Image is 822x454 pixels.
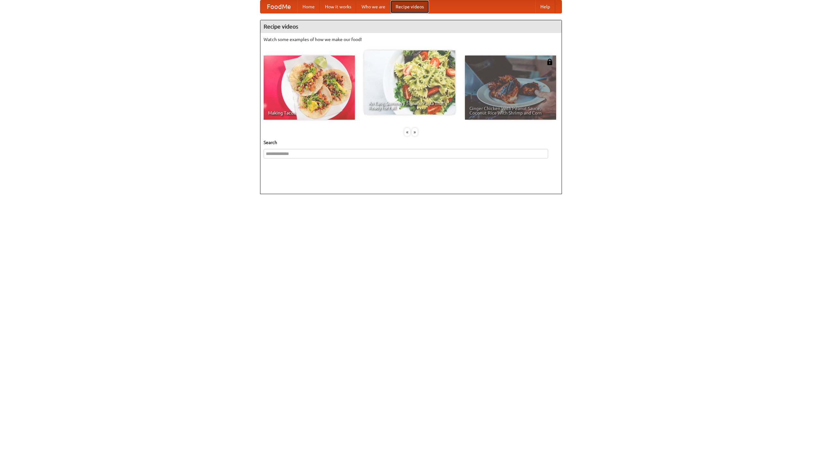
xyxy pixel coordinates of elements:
div: » [412,128,418,136]
div: « [404,128,410,136]
p: Watch some examples of how we make our food! [264,36,558,43]
a: Recipe videos [390,0,429,13]
a: Who we are [356,0,390,13]
h5: Search [264,139,558,146]
a: Help [535,0,555,13]
span: An Easy, Summery Tomato Pasta That's Ready for Fall [369,101,451,110]
img: 483408.png [547,59,553,65]
h4: Recipe videos [260,20,562,33]
a: FoodMe [260,0,297,13]
span: Making Tacos [268,111,350,115]
a: Making Tacos [264,56,355,120]
a: Home [297,0,320,13]
a: An Easy, Summery Tomato Pasta That's Ready for Fall [364,50,455,115]
a: How it works [320,0,356,13]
